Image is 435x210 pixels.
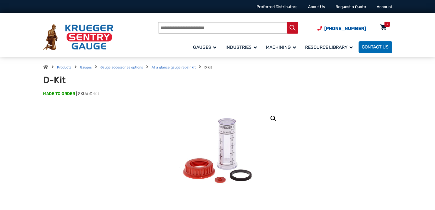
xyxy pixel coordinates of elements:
[386,22,388,27] div: 3
[257,5,297,9] a: Preferred Distributors
[302,40,359,54] a: Resource Library
[43,24,113,50] img: Krueger Sentry Gauge
[377,5,392,9] a: Account
[225,45,257,50] span: Industries
[100,65,143,69] a: Gauge accessories options
[190,40,222,54] a: Gauges
[204,65,212,69] strong: D kit
[362,45,389,50] span: Contact Us
[43,75,183,86] h1: D-Kit
[305,45,353,50] span: Resource Library
[359,41,392,53] a: Contact Us
[324,26,366,31] span: [PHONE_NUMBER]
[43,91,75,97] span: MADE TO ORDER
[152,65,196,69] a: At a glance gauge repair kit
[193,45,216,50] span: Gauges
[222,40,263,54] a: Industries
[268,113,279,124] a: View full-screen image gallery
[263,40,302,54] a: Machining
[90,91,99,96] span: D-Kit
[308,5,325,9] a: About Us
[266,45,296,50] span: Machining
[80,65,92,69] a: Gauges
[57,65,71,69] a: Products
[317,25,366,32] a: Phone Number (920) 434-8860
[76,91,99,96] span: SKU#:
[336,5,366,9] a: Request a Quote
